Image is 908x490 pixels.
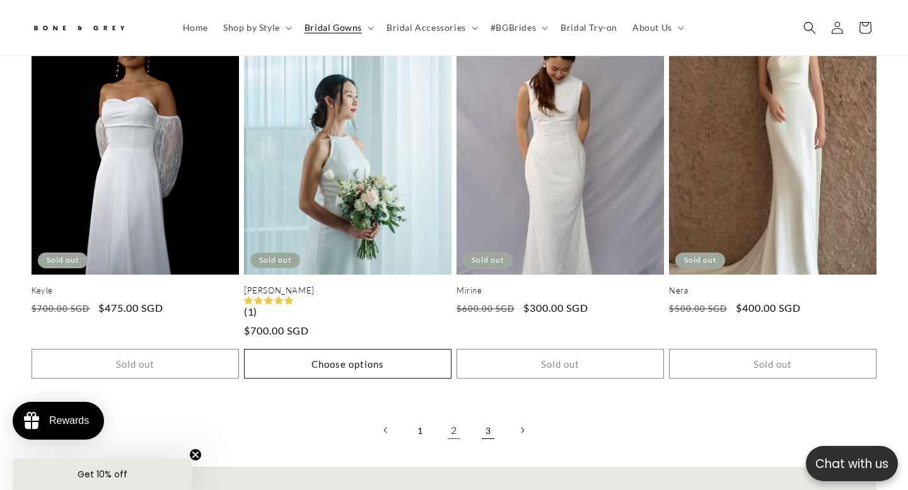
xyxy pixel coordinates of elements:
[32,285,239,296] a: Keyle
[32,18,126,38] img: Bone and Grey Bridal
[669,349,876,379] button: Sold out
[457,349,664,379] button: Sold out
[297,14,379,41] summary: Bridal Gowns
[372,416,400,444] a: Previous page
[474,416,502,444] a: Page 3
[32,349,239,379] button: Sold out
[406,416,434,444] a: Page 1
[632,22,672,33] span: About Us
[508,416,536,444] a: Next page
[806,446,898,481] button: Open chatbox
[457,285,664,296] a: Mirine
[244,349,451,379] button: Choose options
[305,22,362,33] span: Bridal Gowns
[440,416,468,444] a: Page 2
[244,285,451,296] a: [PERSON_NAME]
[49,415,89,426] div: Rewards
[387,22,466,33] span: Bridal Accessories
[189,448,202,461] button: Close teaser
[32,416,876,444] nav: Pagination
[669,285,876,296] a: Nera
[483,14,553,41] summary: #BGBrides
[216,14,297,41] summary: Shop by Style
[796,14,824,42] summary: Search
[561,22,617,33] span: Bridal Try-on
[491,22,536,33] span: #BGBrides
[223,22,280,33] span: Shop by Style
[27,13,163,43] a: Bone and Grey Bridal
[13,459,192,490] div: Get 10% offClose teaser
[175,14,216,41] a: Home
[78,468,127,481] span: Get 10% off
[625,14,689,41] summary: About Us
[806,455,898,473] p: Chat with us
[379,14,483,41] summary: Bridal Accessories
[183,22,208,33] span: Home
[553,14,625,41] a: Bridal Try-on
